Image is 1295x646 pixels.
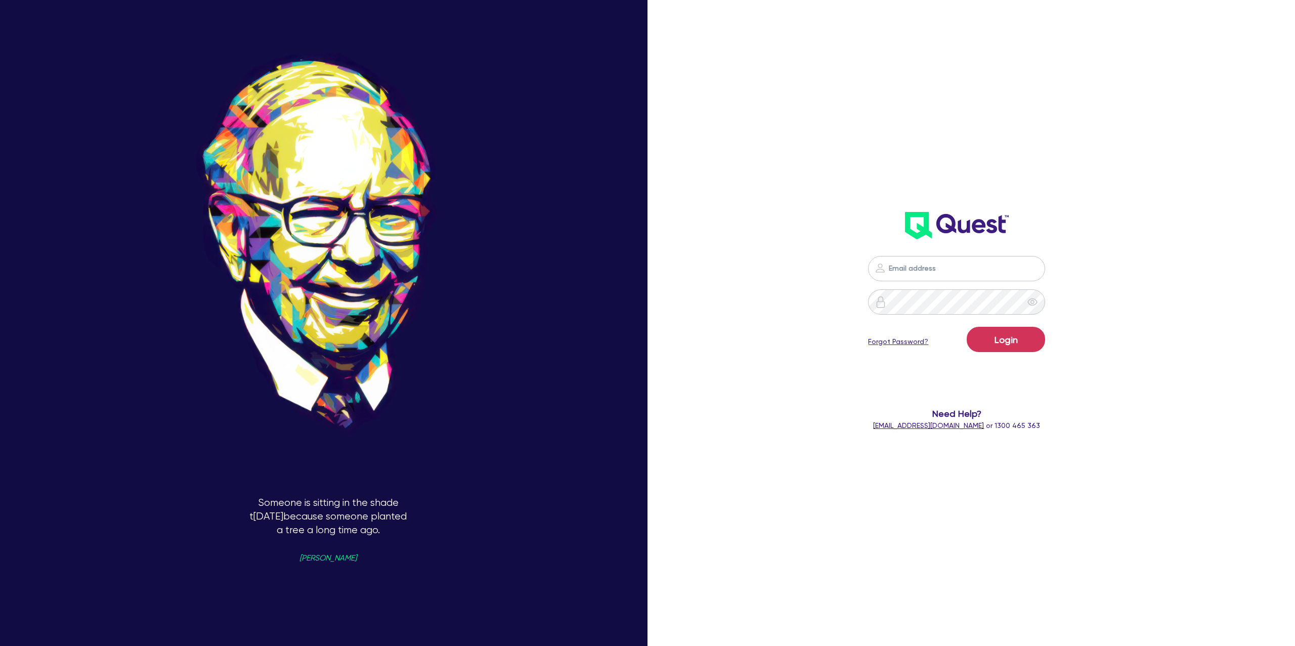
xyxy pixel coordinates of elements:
[875,296,887,308] img: icon-password
[873,421,984,429] a: [EMAIL_ADDRESS][DOMAIN_NAME]
[1027,297,1038,307] span: eye
[778,407,1136,420] span: Need Help?
[967,327,1045,352] button: Login
[868,256,1045,281] input: Email address
[299,554,357,562] span: [PERSON_NAME]
[868,336,928,347] a: Forgot Password?
[905,212,1009,239] img: wH2k97JdezQIQAAAABJRU5ErkJggg==
[873,421,1040,429] span: or 1300 465 363
[874,262,886,274] img: icon-password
